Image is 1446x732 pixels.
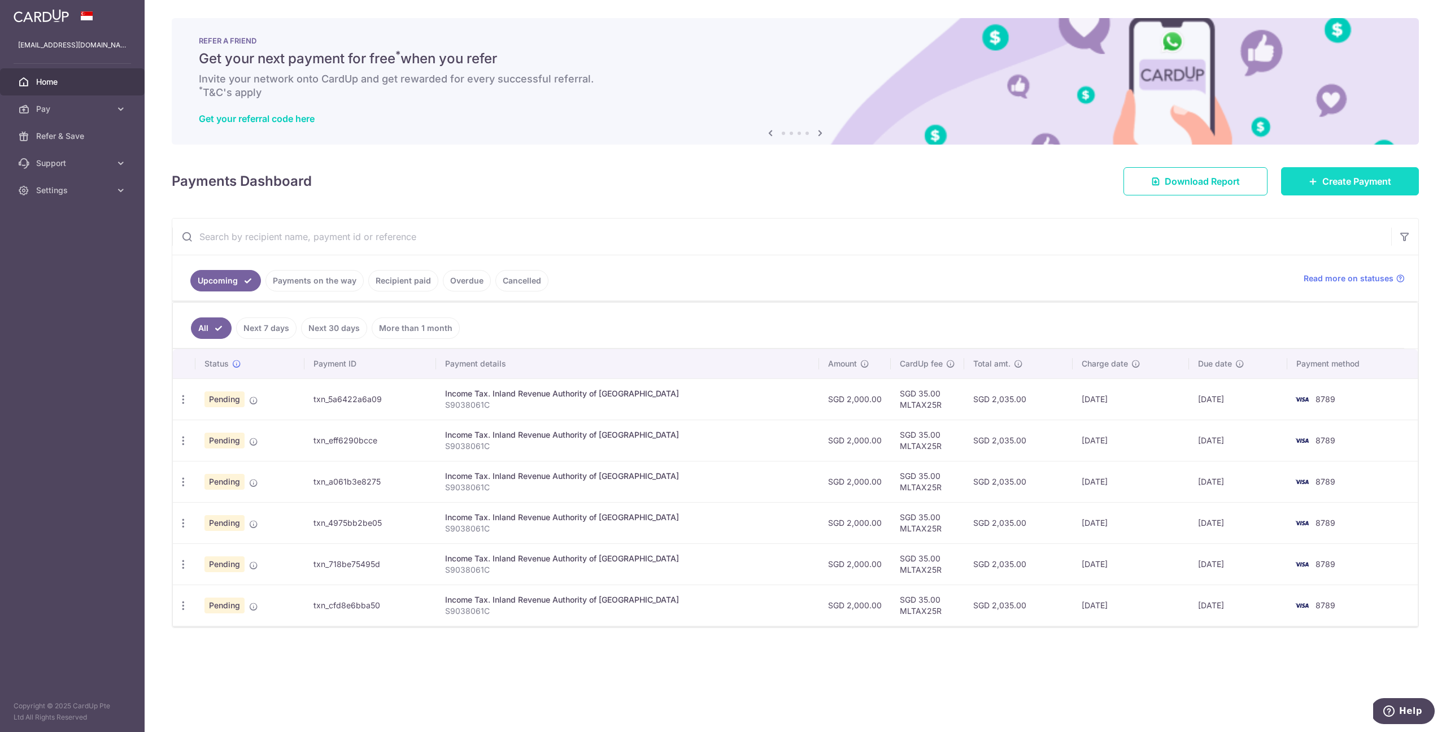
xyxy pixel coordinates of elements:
[445,523,810,534] p: S9038061C
[1291,599,1313,612] img: Bank Card
[891,585,964,626] td: SGD 35.00 MLTAX25R
[372,317,460,339] a: More than 1 month
[1316,559,1335,569] span: 8789
[204,598,245,613] span: Pending
[445,512,810,523] div: Income Tax. Inland Revenue Authority of [GEOGRAPHIC_DATA]
[1291,434,1313,447] img: Bank Card
[445,399,810,411] p: S9038061C
[304,349,436,378] th: Payment ID
[819,543,891,585] td: SGD 2,000.00
[445,605,810,617] p: S9038061C
[368,270,438,291] a: Recipient paid
[1073,420,1190,461] td: [DATE]
[1304,273,1405,284] a: Read more on statuses
[199,50,1392,68] h5: Get your next payment for free when you refer
[964,543,1073,585] td: SGD 2,035.00
[445,553,810,564] div: Income Tax. Inland Revenue Authority of [GEOGRAPHIC_DATA]
[964,502,1073,543] td: SGD 2,035.00
[445,482,810,493] p: S9038061C
[819,502,891,543] td: SGD 2,000.00
[891,378,964,420] td: SGD 35.00 MLTAX25R
[190,270,261,291] a: Upcoming
[1082,358,1128,369] span: Charge date
[172,171,312,191] h4: Payments Dashboard
[964,585,1073,626] td: SGD 2,035.00
[36,103,111,115] span: Pay
[172,219,1391,255] input: Search by recipient name, payment id or reference
[891,543,964,585] td: SGD 35.00 MLTAX25R
[445,564,810,576] p: S9038061C
[1316,518,1335,528] span: 8789
[1373,698,1435,726] iframe: Opens a widget where you can find more information
[964,420,1073,461] td: SGD 2,035.00
[900,358,943,369] span: CardUp fee
[1281,167,1419,195] a: Create Payment
[1189,543,1287,585] td: [DATE]
[36,158,111,169] span: Support
[1304,273,1393,284] span: Read more on statuses
[204,556,245,572] span: Pending
[304,543,436,585] td: txn_718be75495d
[1189,378,1287,420] td: [DATE]
[1073,378,1190,420] td: [DATE]
[445,429,810,441] div: Income Tax. Inland Revenue Authority of [GEOGRAPHIC_DATA]
[828,358,857,369] span: Amount
[265,270,364,291] a: Payments on the way
[1165,175,1240,188] span: Download Report
[445,388,810,399] div: Income Tax. Inland Revenue Authority of [GEOGRAPHIC_DATA]
[1073,585,1190,626] td: [DATE]
[172,18,1419,145] img: RAF banner
[204,433,245,448] span: Pending
[1073,502,1190,543] td: [DATE]
[891,461,964,502] td: SGD 35.00 MLTAX25R
[191,317,232,339] a: All
[495,270,548,291] a: Cancelled
[445,470,810,482] div: Income Tax. Inland Revenue Authority of [GEOGRAPHIC_DATA]
[14,9,69,23] img: CardUp
[1316,394,1335,404] span: 8789
[199,36,1392,45] p: REFER A FRIEND
[304,461,436,502] td: txn_a061b3e8275
[204,515,245,531] span: Pending
[1322,175,1391,188] span: Create Payment
[304,585,436,626] td: txn_cfd8e6bba50
[1198,358,1232,369] span: Due date
[36,130,111,142] span: Refer & Save
[1073,461,1190,502] td: [DATE]
[443,270,491,291] a: Overdue
[204,474,245,490] span: Pending
[1287,349,1418,378] th: Payment method
[204,358,229,369] span: Status
[304,420,436,461] td: txn_eff6290bcce
[891,502,964,543] td: SGD 35.00 MLTAX25R
[1291,393,1313,406] img: Bank Card
[36,185,111,196] span: Settings
[301,317,367,339] a: Next 30 days
[18,40,127,51] p: [EMAIL_ADDRESS][DOMAIN_NAME]
[1316,477,1335,486] span: 8789
[1189,502,1287,543] td: [DATE]
[1316,600,1335,610] span: 8789
[1189,585,1287,626] td: [DATE]
[1316,435,1335,445] span: 8789
[199,72,1392,99] h6: Invite your network onto CardUp and get rewarded for every successful referral. T&C's apply
[1123,167,1268,195] a: Download Report
[236,317,297,339] a: Next 7 days
[1189,461,1287,502] td: [DATE]
[199,113,315,124] a: Get your referral code here
[964,461,1073,502] td: SGD 2,035.00
[204,391,245,407] span: Pending
[1291,475,1313,489] img: Bank Card
[819,420,891,461] td: SGD 2,000.00
[445,441,810,452] p: S9038061C
[304,378,436,420] td: txn_5a6422a6a09
[964,378,1073,420] td: SGD 2,035.00
[445,594,810,605] div: Income Tax. Inland Revenue Authority of [GEOGRAPHIC_DATA]
[1073,543,1190,585] td: [DATE]
[1291,516,1313,530] img: Bank Card
[891,420,964,461] td: SGD 35.00 MLTAX25R
[304,502,436,543] td: txn_4975bb2be05
[436,349,819,378] th: Payment details
[36,76,111,88] span: Home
